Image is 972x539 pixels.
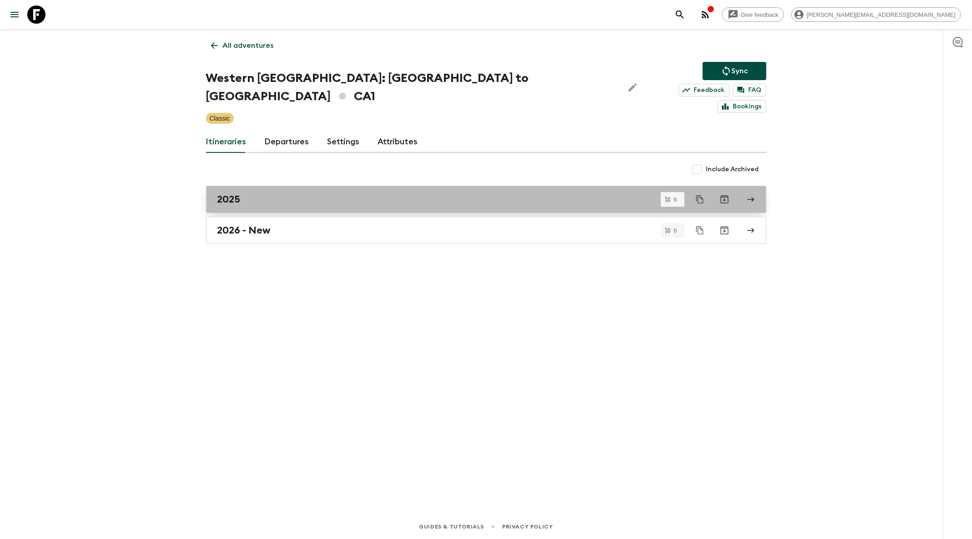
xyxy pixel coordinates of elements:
button: Sync adventure departures to the booking engine [703,62,766,80]
button: Edit Adventure Title [624,69,642,106]
a: Privacy Policy [502,522,553,532]
a: Attributes [378,131,418,153]
a: Feedback [679,84,730,97]
div: [PERSON_NAME][EMAIL_ADDRESS][DOMAIN_NAME] [791,7,961,22]
a: FAQ [733,84,766,97]
button: Duplicate [692,191,708,208]
p: Sync [732,66,748,76]
span: Include Archived [706,165,759,174]
button: search adventures [671,5,689,24]
a: Settings [327,131,360,153]
a: Itineraries [206,131,247,153]
span: [PERSON_NAME][EMAIL_ADDRESS][DOMAIN_NAME] [802,11,961,18]
a: All adventures [206,36,279,55]
button: Duplicate [692,222,708,239]
span: 6 [668,197,682,203]
span: Give feedback [736,11,784,18]
h2: 2025 [217,193,241,205]
button: menu [5,5,24,24]
span: 6 [668,228,682,234]
p: Classic [210,114,230,123]
h2: 2026 - New [217,224,271,236]
a: Departures [265,131,309,153]
button: Archive [715,190,734,208]
h1: Western [GEOGRAPHIC_DATA]: [GEOGRAPHIC_DATA] to [GEOGRAPHIC_DATA] CA1 [206,69,616,106]
a: Give feedback [722,7,784,22]
a: 2025 [206,186,766,213]
button: Archive [715,221,734,239]
a: 2026 - New [206,217,766,244]
p: All adventures [223,40,274,51]
a: Guides & Tutorials [419,522,484,532]
a: Bookings [718,100,766,113]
